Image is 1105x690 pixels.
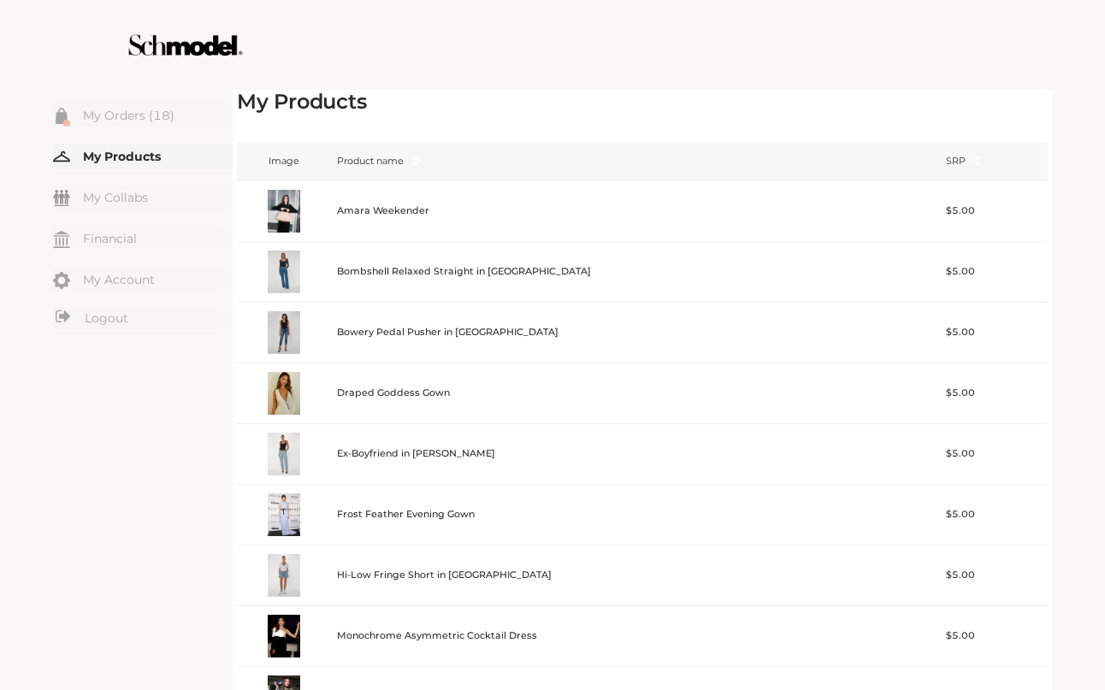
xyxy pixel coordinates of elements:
a: My Orders (18) [53,103,233,127]
span: caret-down [411,159,420,168]
td: $5.00 [941,363,1048,424]
span: Hi-Low Fringe Short in [GEOGRAPHIC_DATA] [337,568,937,582]
span: SRP [946,155,966,168]
div: Menu [53,103,233,332]
span: Ex-Boyfriend in [PERSON_NAME] [337,446,937,461]
span: Frost Feather Evening Gown [337,507,937,522]
span: Bowery Pedal Pusher in [GEOGRAPHIC_DATA] [337,325,937,339]
span: Bombshell Relaxed Straight in [GEOGRAPHIC_DATA] [337,264,937,279]
a: Logout [53,308,233,329]
h2: My Products [237,90,1048,115]
span: caret-down [972,159,982,168]
a: My Products [53,144,233,168]
span: Monochrome Asymmetric Cocktail Dress [337,628,937,643]
img: my-account.svg [53,272,70,289]
td: $5.00 [941,181,1048,242]
td: $5.00 [941,242,1048,303]
span: Draped Goddess Gown [337,386,937,400]
span: caret-up [411,152,420,162]
a: Financial [53,226,233,251]
img: my-financial.svg [53,231,70,248]
td: $5.00 [941,303,1048,363]
td: $5.00 [941,424,1048,485]
td: $5.00 [941,546,1048,606]
img: my-friends.svg [53,190,70,206]
td: $5.00 [941,485,1048,546]
img: my-hanger.svg [53,148,70,165]
span: caret-up [972,152,982,162]
span: Product name [337,155,404,168]
th: Image [237,142,332,181]
span: Amara Weekender [337,203,937,218]
img: my-order.svg [53,108,70,125]
a: My Collabs [53,185,233,209]
a: My Account [53,267,233,292]
td: $5.00 [941,606,1048,667]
